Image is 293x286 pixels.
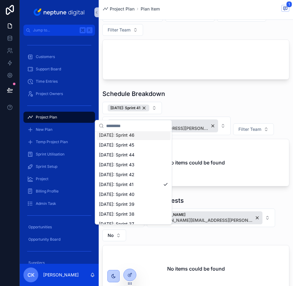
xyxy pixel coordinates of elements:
[102,117,231,135] button: Select Button
[23,76,95,87] a: Time Entries
[102,230,126,241] button: Select Button
[28,225,52,230] span: Opportunities
[36,67,61,72] span: Support Board
[233,123,274,135] button: Select Button
[108,27,130,33] span: Filter Team
[36,127,52,132] span: New Plan
[36,176,48,181] span: Project
[281,5,289,13] button: 1
[23,186,95,197] a: Billing Profile
[36,79,58,84] span: Time Entries
[167,159,225,166] h2: No items could be found
[23,161,95,172] a: Sprint Setup
[155,217,254,223] span: [PERSON_NAME][EMAIL_ADDRESS][PERSON_NAME][DOMAIN_NAME]
[23,88,95,99] a: Project Owners
[36,152,64,157] span: Sprint Utilisation
[99,152,134,158] span: [DATE]: Sprint 44
[167,265,225,272] h2: No items could be found
[102,102,162,114] button: Select Button
[23,25,95,36] button: Jump to...K
[36,201,56,206] span: Admin Task
[36,115,57,120] span: Project Plan
[238,126,261,132] span: Filter Team
[102,89,165,98] h1: Schedule Breakdown
[155,212,254,217] span: [PERSON_NAME]
[23,124,95,135] a: New Plan
[108,232,113,238] span: No
[28,260,45,265] span: Suppliers
[20,36,99,264] div: scrollable content
[36,164,57,169] span: Sprint Setup
[36,189,59,194] span: Billing Profile
[108,119,218,132] button: Unselect 103
[33,28,77,33] span: Jump to...
[152,211,262,224] button: Unselect 103
[36,91,63,96] span: Project Owners
[28,237,60,242] span: Opportunity Board
[147,209,275,227] button: Select Button
[141,6,160,12] a: Plan Item
[95,132,172,224] div: Suggestions
[27,271,35,279] span: CK
[23,64,95,75] a: Support Board
[23,234,95,245] a: Opportunity Board
[23,51,95,62] a: Customers
[23,112,95,123] a: Project Plan
[99,211,134,217] span: [DATE]: Sprint 38
[23,222,95,233] a: Opportunities
[36,54,55,59] span: Customers
[23,149,95,160] a: Sprint Utilisation
[286,1,292,7] span: 1
[36,139,68,144] span: Temp Project Plan
[99,201,134,207] span: [DATE]: Sprint 39
[99,221,134,227] span: [DATE]: Sprint 37
[99,172,134,178] span: [DATE]: Sprint 42
[87,28,92,33] span: K
[99,142,134,148] span: [DATE]: Sprint 45
[23,257,95,268] a: Suppliers
[110,106,140,110] span: [DATE]: Sprint 41
[23,198,95,209] a: Admin Task
[108,105,149,111] button: Unselect 69
[43,272,79,278] p: [PERSON_NAME]
[99,132,134,138] span: [DATE]: Sprint 46
[99,191,134,197] span: [DATE]: Sprint 40
[102,24,143,36] button: Select Button
[32,7,86,17] img: App logo
[99,162,134,168] span: [DATE]: Sprint 43
[102,6,134,12] a: Project Plan
[23,173,95,184] a: Project
[99,181,134,188] span: [DATE]: Sprint 41
[23,136,95,147] a: Temp Project Plan
[110,6,134,12] span: Project Plan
